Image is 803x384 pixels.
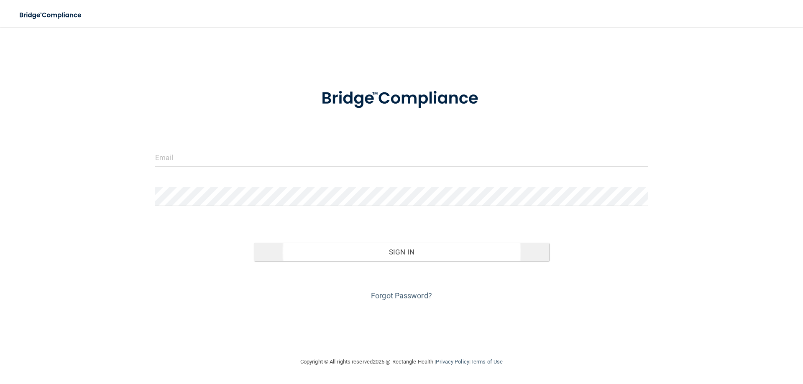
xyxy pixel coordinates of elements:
[254,243,550,261] button: Sign In
[249,348,554,375] div: Copyright © All rights reserved 2025 @ Rectangle Health | |
[371,291,432,300] a: Forgot Password?
[304,77,499,120] img: bridge_compliance_login_screen.278c3ca4.svg
[155,148,648,167] input: Email
[471,359,503,365] a: Terms of Use
[13,7,90,24] img: bridge_compliance_login_screen.278c3ca4.svg
[436,359,469,365] a: Privacy Policy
